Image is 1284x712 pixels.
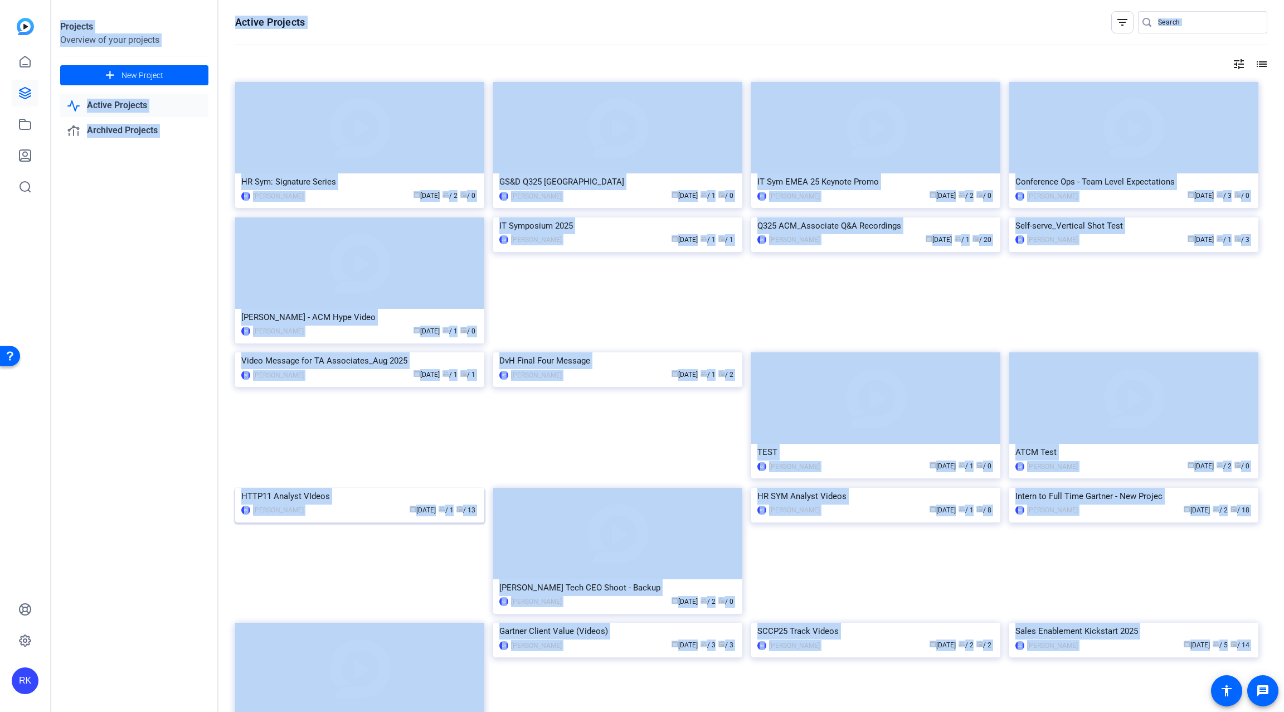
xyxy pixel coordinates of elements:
[976,506,991,514] span: / 8
[757,235,766,244] div: DK
[511,191,562,202] div: [PERSON_NAME]
[241,371,250,380] div: DK
[499,352,736,369] div: DvH Final Four Message
[1230,641,1237,647] span: radio
[499,192,508,201] div: GG
[253,191,304,202] div: [PERSON_NAME]
[955,236,970,244] span: / 1
[12,667,38,694] div: RK
[241,352,478,369] div: Video Message for TA Associates_Aug 2025
[701,370,707,377] span: group
[253,505,304,516] div: [PERSON_NAME]
[499,173,736,190] div: GS&D Q325 [GEOGRAPHIC_DATA]
[253,326,304,337] div: [PERSON_NAME]
[499,217,736,234] div: IT Symposium 2025
[1234,192,1249,200] span: / 0
[757,173,994,190] div: IT Sym EMEA 25 Keynote Promo
[1188,462,1214,470] span: [DATE]
[460,371,475,379] span: / 1
[414,327,420,333] span: calendar_today
[718,641,725,647] span: radio
[414,327,440,335] span: [DATE]
[959,192,974,200] span: / 2
[757,462,766,471] div: KS
[718,371,733,379] span: / 2
[1217,191,1223,198] span: group
[672,370,678,377] span: calendar_today
[1015,192,1024,201] div: RH
[1213,641,1228,649] span: / 5
[718,236,733,244] span: / 1
[1217,236,1232,244] span: / 1
[769,461,820,472] div: [PERSON_NAME]
[718,641,733,649] span: / 3
[701,641,707,647] span: group
[414,191,420,198] span: calendar_today
[241,506,250,515] div: RK
[499,623,736,640] div: Gartner Client Value (Videos)
[1234,191,1241,198] span: radio
[442,327,458,335] span: / 1
[439,506,445,512] span: group
[701,192,716,200] span: / 1
[1232,57,1246,71] mat-icon: tune
[701,191,707,198] span: group
[1015,641,1024,650] div: GG
[959,191,965,198] span: group
[60,94,208,117] a: Active Projects
[442,191,449,198] span: group
[976,192,991,200] span: / 0
[241,173,478,190] div: HR Sym: Signature Series
[1188,192,1214,200] span: [DATE]
[959,506,965,512] span: group
[757,192,766,201] div: RH
[959,462,965,468] span: group
[1230,641,1249,649] span: / 14
[1158,16,1258,29] input: Search
[672,641,698,649] span: [DATE]
[769,640,820,651] div: [PERSON_NAME]
[511,234,562,245] div: [PERSON_NAME]
[1116,16,1129,29] mat-icon: filter_list
[410,506,436,514] span: [DATE]
[442,371,458,379] span: / 1
[17,18,34,35] img: blue-gradient.svg
[460,191,467,198] span: radio
[1217,462,1223,468] span: group
[414,371,440,379] span: [DATE]
[121,70,163,81] span: New Project
[511,596,562,607] div: [PERSON_NAME]
[1027,234,1078,245] div: [PERSON_NAME]
[460,370,467,377] span: radio
[718,598,733,606] span: / 0
[460,192,475,200] span: / 0
[672,192,698,200] span: [DATE]
[1184,506,1210,514] span: [DATE]
[930,192,956,200] span: [DATE]
[60,20,208,33] div: Projects
[60,65,208,85] button: New Project
[930,506,956,514] span: [DATE]
[60,33,208,47] div: Overview of your projects
[959,506,974,514] span: / 1
[718,192,733,200] span: / 0
[930,641,956,649] span: [DATE]
[1015,235,1024,244] div: DK
[972,236,991,244] span: / 20
[241,309,478,326] div: [PERSON_NAME] - ACM Hype Video
[718,235,725,242] span: radio
[1015,623,1252,640] div: Sales Enablement Kickstart 2025
[1230,506,1237,512] span: radio
[1234,462,1249,470] span: / 0
[241,192,250,201] div: EE
[253,370,304,381] div: [PERSON_NAME]
[235,16,305,29] h1: Active Projects
[926,235,932,242] span: calendar_today
[499,597,508,606] div: AG
[757,444,994,461] div: TEST
[701,235,707,242] span: group
[976,506,983,512] span: radio
[930,462,936,468] span: calendar_today
[930,641,936,647] span: calendar_today
[499,235,508,244] div: EM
